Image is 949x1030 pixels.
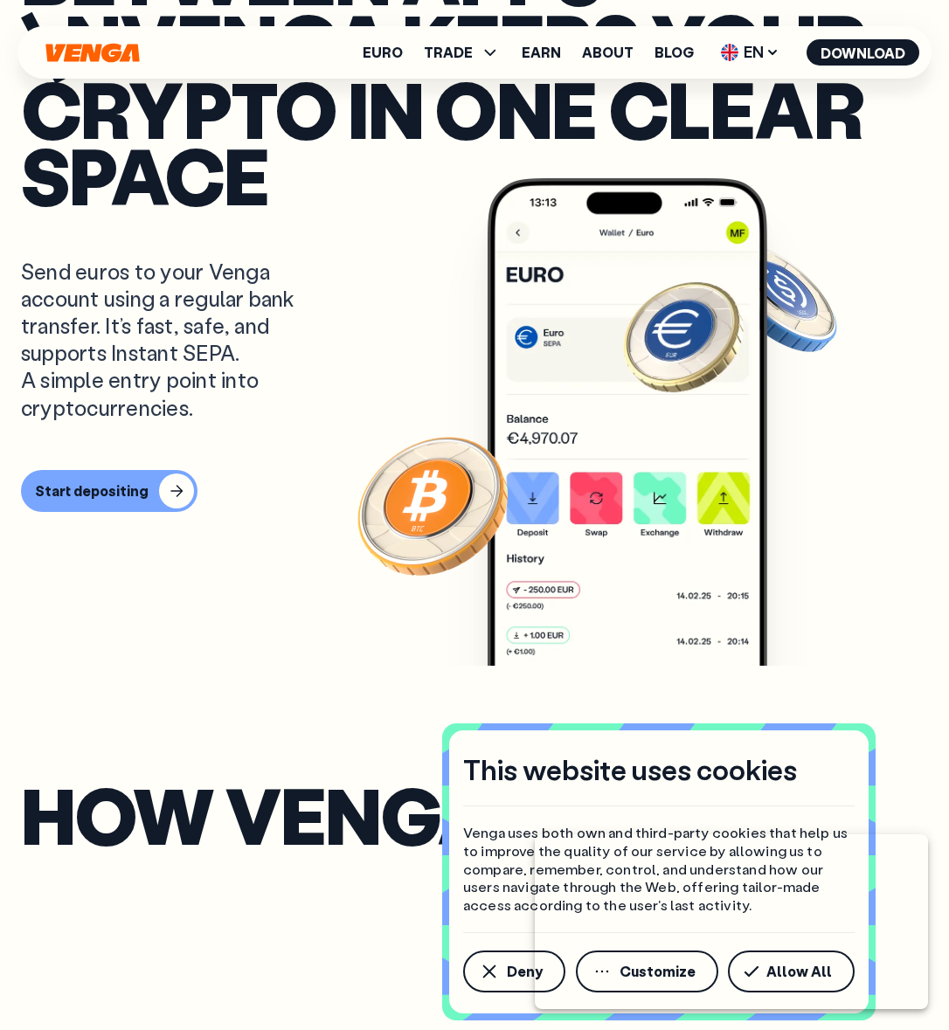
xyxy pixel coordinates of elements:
[488,178,767,764] img: Venga app preview
[655,45,694,59] a: Blog
[354,426,511,584] img: Bitcoin
[715,38,786,66] span: EN
[522,45,561,59] a: Earn
[21,470,197,512] button: Start depositing
[21,781,793,848] h1: HOW VENGA WORKS
[35,482,149,500] div: Start depositing
[21,470,196,512] a: Start depositing
[463,751,797,788] h4: This website uses cookies
[721,44,738,61] img: flag-uk
[44,43,142,63] svg: Home
[807,39,919,66] button: Download
[424,42,501,63] span: TRADE
[21,258,336,421] p: Send euros to your Venga account using a regular bank transfer. It’s fast, safe, and supports Ins...
[463,824,855,915] p: Venga uses both own and third-party cookies that help us to improve the quality of our service by...
[363,45,403,59] a: Euro
[507,964,543,978] span: Deny
[582,45,634,59] a: About
[424,45,473,59] span: TRADE
[715,235,841,361] img: Solana
[463,951,565,992] button: Deny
